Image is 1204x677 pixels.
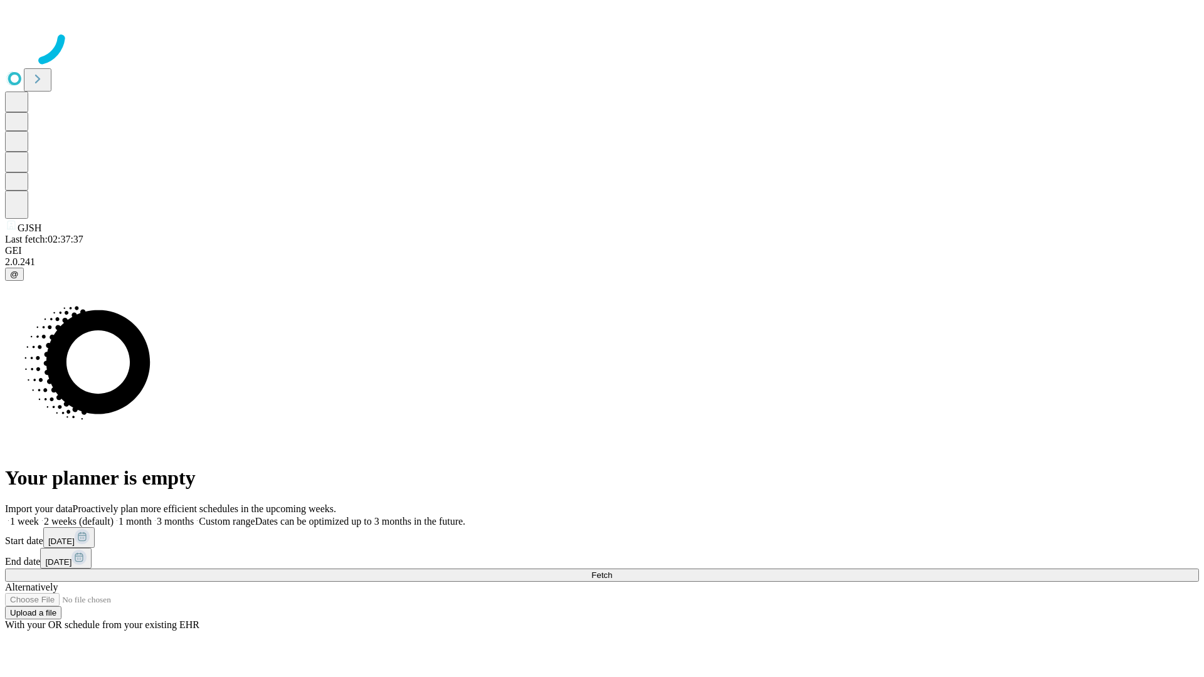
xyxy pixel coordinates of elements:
[5,466,1199,490] h1: Your planner is empty
[5,548,1199,569] div: End date
[10,516,39,527] span: 1 week
[119,516,152,527] span: 1 month
[157,516,194,527] span: 3 months
[5,582,58,592] span: Alternatively
[43,527,95,548] button: [DATE]
[45,557,71,567] span: [DATE]
[5,503,73,514] span: Import your data
[5,619,199,630] span: With your OR schedule from your existing EHR
[5,234,83,244] span: Last fetch: 02:37:37
[73,503,336,514] span: Proactively plan more efficient schedules in the upcoming weeks.
[5,256,1199,268] div: 2.0.241
[255,516,465,527] span: Dates can be optimized up to 3 months in the future.
[40,548,92,569] button: [DATE]
[48,537,75,546] span: [DATE]
[18,223,41,233] span: GJSH
[5,268,24,281] button: @
[5,606,61,619] button: Upload a file
[10,270,19,279] span: @
[5,245,1199,256] div: GEI
[5,569,1199,582] button: Fetch
[591,570,612,580] span: Fetch
[199,516,255,527] span: Custom range
[5,527,1199,548] div: Start date
[44,516,114,527] span: 2 weeks (default)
